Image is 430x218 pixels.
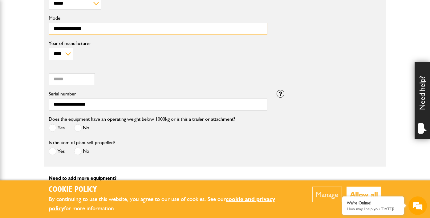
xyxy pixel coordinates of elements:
[49,16,267,21] label: Model
[49,117,235,122] label: Does the equipment have an operating weight below 1000kg or is this a trailer or attachment?
[101,3,116,18] div: Minimize live chat window
[8,75,112,89] input: Enter your email address
[10,34,26,43] img: d_20077148190_company_1631870298795_20077148190
[415,62,430,139] div: Need help?
[347,200,399,206] div: We're Online!
[347,187,381,202] button: Allow all
[312,187,342,202] button: Manage
[32,34,103,42] div: Chat with us now
[49,41,267,46] label: Year of manufacturer
[49,185,294,195] h2: Cookie Policy
[49,140,115,145] label: Is the item of plant self-propelled?
[74,124,89,132] label: No
[49,176,381,181] p: Need to add more equipment?
[8,93,112,107] input: Enter your phone number
[49,147,65,155] label: Yes
[49,124,65,132] label: Yes
[347,207,399,211] p: How may I help you today?
[84,171,112,179] em: Start Chat
[49,195,294,213] p: By continuing to use this website, you agree to our use of cookies. See our for more information.
[49,91,267,96] label: Serial number
[8,57,112,71] input: Enter your last name
[74,147,89,155] label: No
[8,111,112,166] textarea: Type your message and hit 'Enter'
